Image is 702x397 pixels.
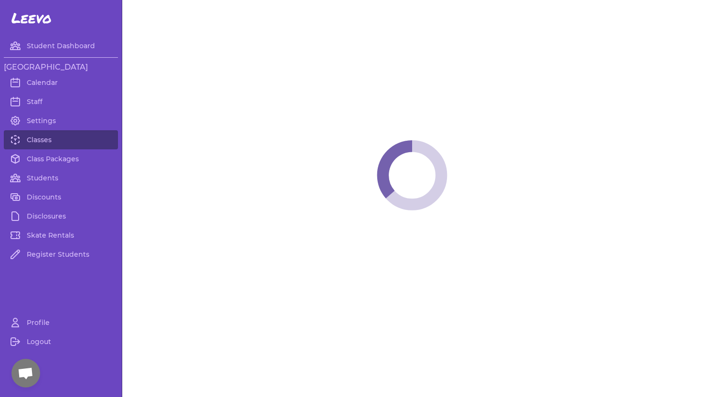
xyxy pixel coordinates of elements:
[4,62,118,73] h3: [GEOGRAPHIC_DATA]
[4,73,118,92] a: Calendar
[4,188,118,207] a: Discounts
[11,359,40,387] div: Open chat
[4,130,118,149] a: Classes
[4,332,118,351] a: Logout
[11,10,52,27] span: Leevo
[4,245,118,264] a: Register Students
[4,226,118,245] a: Skate Rentals
[4,207,118,226] a: Disclosures
[4,149,118,168] a: Class Packages
[4,36,118,55] a: Student Dashboard
[4,111,118,130] a: Settings
[4,168,118,188] a: Students
[4,92,118,111] a: Staff
[4,313,118,332] a: Profile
